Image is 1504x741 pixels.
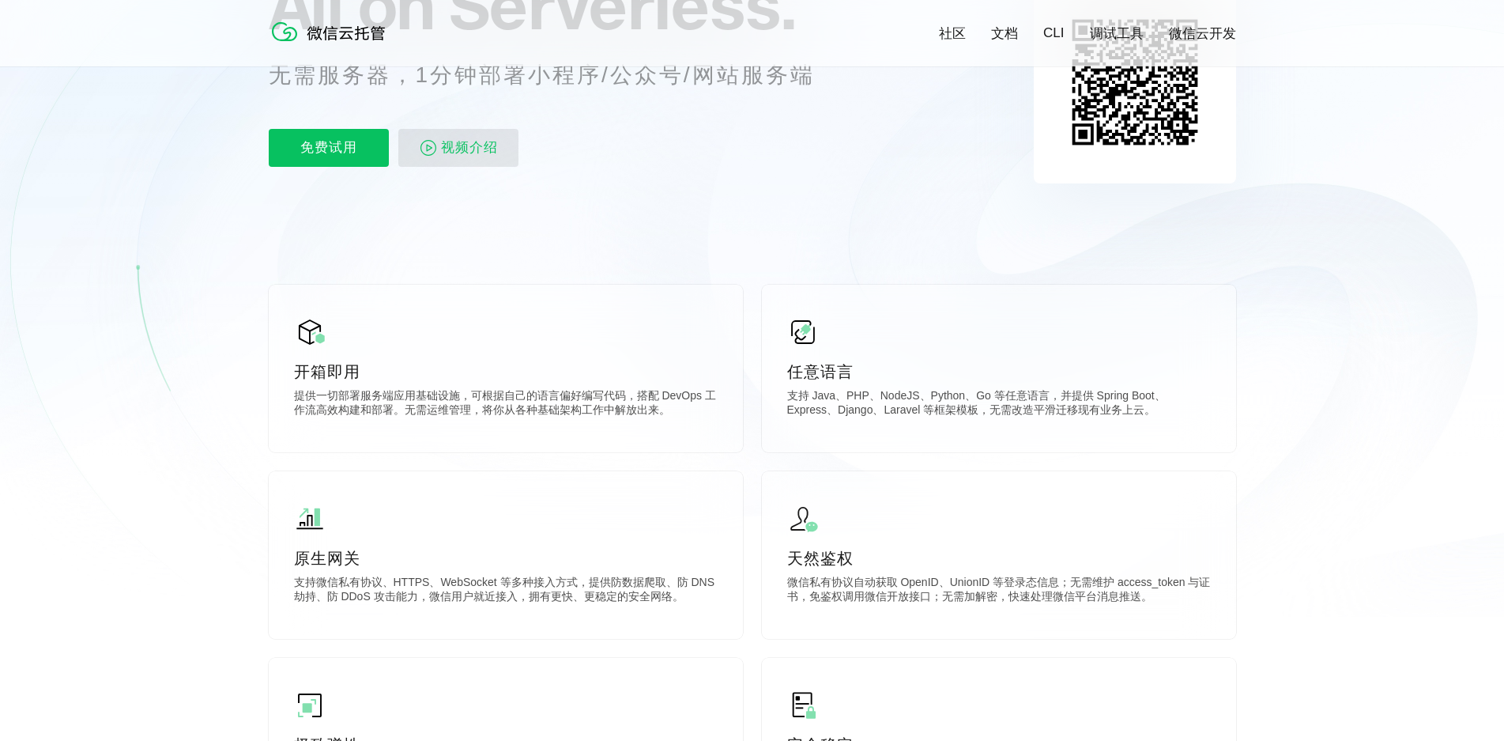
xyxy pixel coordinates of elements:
[294,389,718,421] p: 提供一切部署服务端应用基础设施，可根据自己的语言偏好编写代码，搭配 DevOps 工作流高效构建和部署。无需运维管理，将你从各种基础架构工作中解放出来。
[787,389,1211,421] p: 支持 Java、PHP、NodeJS、Python、Go 等任意语言，并提供 Spring Boot、Express、Django、Laravel 等框架模板，无需改造平滑迁移现有业务上云。
[787,361,1211,383] p: 任意语言
[991,25,1018,43] a: 文档
[269,59,844,91] p: 无需服务器，1分钟部署小程序/公众号/网站服务端
[787,576,1211,607] p: 微信私有协议自动获取 OpenID、UnionID 等登录态信息；无需维护 access_token 与证书，免鉴权调用微信开放接口；无需加解密，快速处理微信平台消息推送。
[419,138,438,157] img: video_play.svg
[269,129,389,167] p: 免费试用
[939,25,966,43] a: 社区
[1090,25,1144,43] a: 调试工具
[1169,25,1236,43] a: 微信云开发
[269,36,395,50] a: 微信云托管
[441,129,498,167] span: 视频介绍
[269,16,395,47] img: 微信云托管
[787,547,1211,569] p: 天然鉴权
[294,547,718,569] p: 原生网关
[1043,25,1064,41] a: CLI
[294,576,718,607] p: 支持微信私有协议、HTTPS、WebSocket 等多种接入方式，提供防数据爬取、防 DNS 劫持、防 DDoS 攻击能力，微信用户就近接入，拥有更快、更稳定的安全网络。
[294,361,718,383] p: 开箱即用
